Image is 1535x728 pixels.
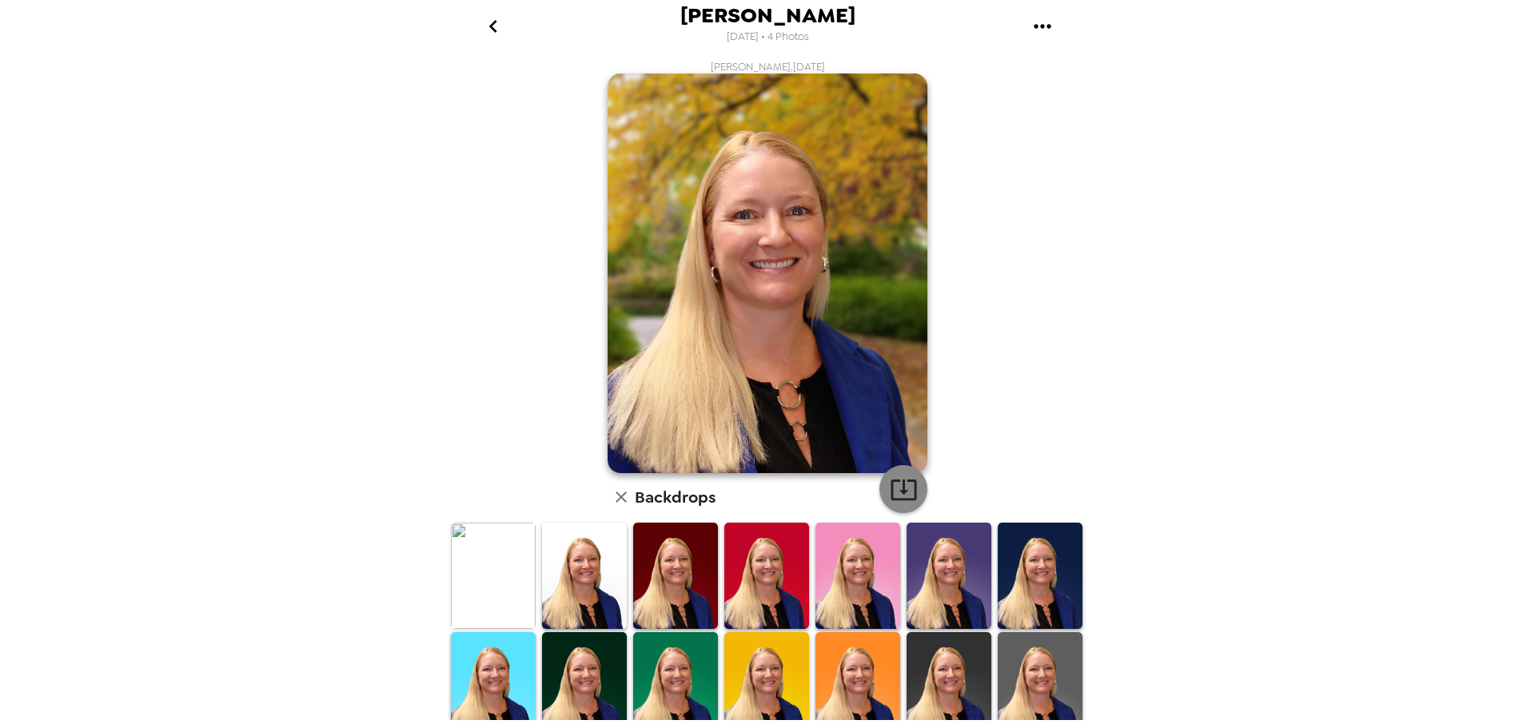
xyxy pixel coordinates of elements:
span: [DATE] • 4 Photos [727,26,809,48]
img: Original [451,523,536,628]
span: [PERSON_NAME] , [DATE] [711,60,825,74]
h6: Backdrops [635,484,716,510]
span: [PERSON_NAME] [680,5,855,26]
img: user [608,74,927,473]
